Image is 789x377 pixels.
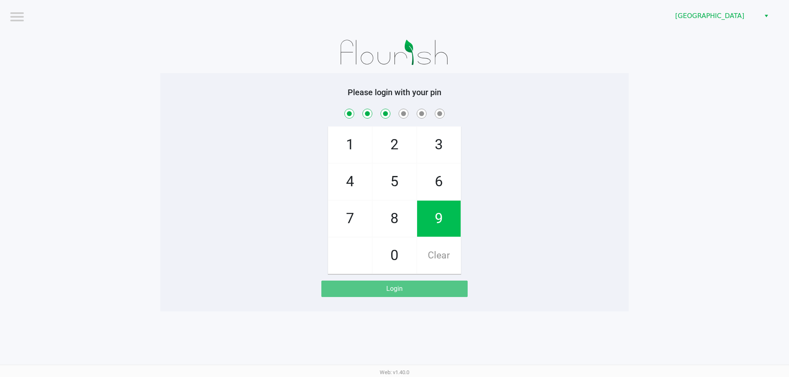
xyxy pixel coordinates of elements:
span: Clear [417,238,461,274]
span: 7 [328,201,372,237]
span: Web: v1.40.0 [380,369,409,375]
span: 9 [417,201,461,237]
span: 6 [417,164,461,200]
span: 1 [328,127,372,163]
h5: Please login with your pin [166,87,623,97]
span: 0 [373,238,416,274]
button: Select [760,9,772,23]
span: 4 [328,164,372,200]
span: 3 [417,127,461,163]
span: [GEOGRAPHIC_DATA] [675,11,755,21]
span: 2 [373,127,416,163]
span: 5 [373,164,416,200]
span: 8 [373,201,416,237]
